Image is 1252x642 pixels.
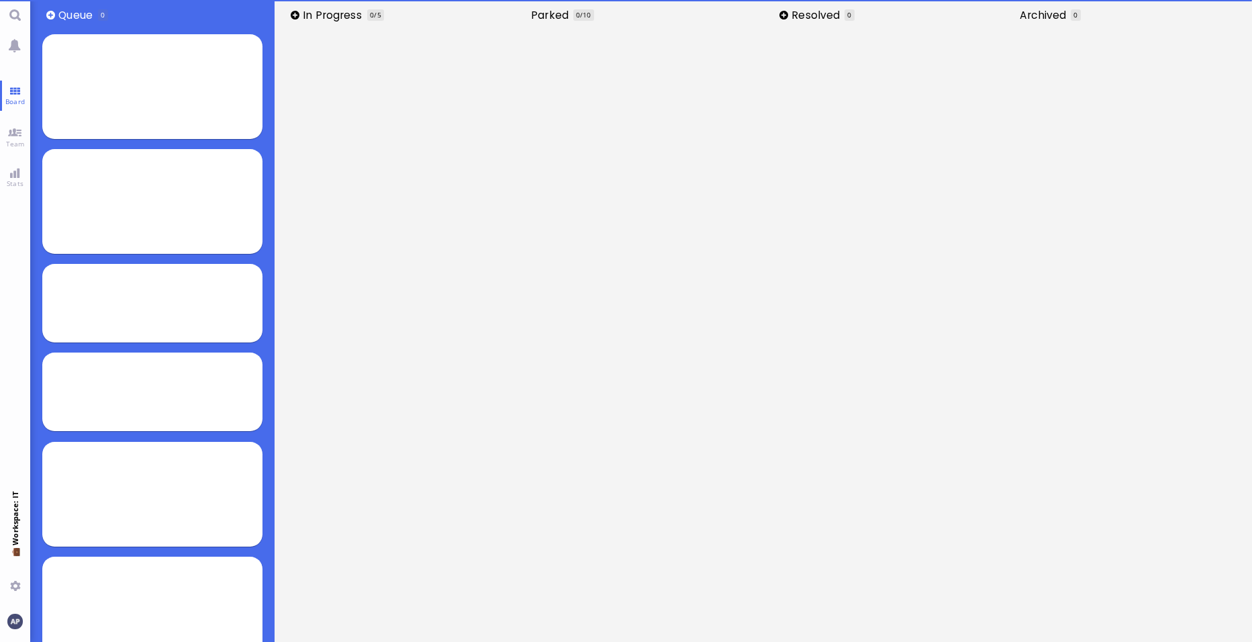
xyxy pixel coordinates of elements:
span: 0 [847,10,851,19]
span: Archived [1020,7,1071,23]
span: Stats [3,179,27,188]
img: You [7,614,22,629]
button: Add [291,11,299,19]
span: 💼 Workspace: IT [10,545,20,576]
span: /10 [580,10,591,19]
span: Resolved [791,7,845,23]
button: Add [779,11,788,19]
button: Add [46,11,55,19]
span: 0 [370,10,374,19]
span: 0 [576,10,580,19]
span: Queue [58,7,97,23]
span: Team [3,139,28,148]
span: 0 [101,10,105,19]
span: 0 [1073,10,1077,19]
span: In progress [303,7,366,23]
span: Parked [531,7,573,23]
span: /5 [374,10,381,19]
span: Board [2,97,28,106]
